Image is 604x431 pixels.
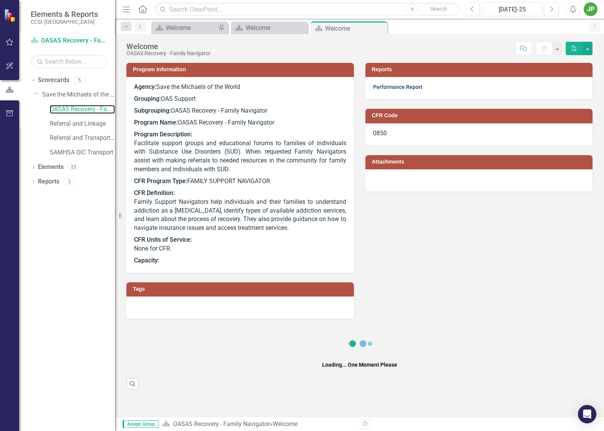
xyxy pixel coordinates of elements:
strong: Agency: [134,83,156,90]
a: Save the Michaels of the World [42,90,115,99]
p: Facilitate support groups and educational forums to families of individuals with Substance Use Di... [134,129,346,175]
p: FAMILY SUPPORT NAVIGATOR [134,175,346,187]
span: Elements & Reports [31,10,98,19]
button: JP [584,2,597,16]
p: OASAS Recovery - Family Navigator [134,105,346,117]
h3: Tags [133,286,350,292]
a: Welcome [153,23,216,33]
button: [DATE]-25 [482,2,542,16]
strong: Capacity: [134,257,159,264]
strong: CFR Definition: [134,189,175,197]
strong: CFR Units of Service: [134,236,192,243]
a: Welcome [233,23,306,33]
div: OASAS Recovery - Family Navigator [126,51,211,56]
div: Welcome [166,23,216,33]
a: Referral and Linkage [50,120,115,128]
span: Family Support Navigators help individuals and their families to understand addiction as a [MEDIC... [134,198,346,232]
a: SAMHSA OIC Transport [50,148,115,157]
a: OASAS Recovery - Family Navigator [31,36,107,45]
span: None for CFR. [134,245,172,252]
div: [DATE]-25 [485,5,540,14]
h3: Attachments [372,159,589,165]
div: 2 [63,179,75,185]
h3: CFR Code [372,113,589,118]
p: OASAS Recovery - Family Navigator [134,117,346,129]
input: Search ClearPoint... [155,3,460,16]
a: OASAS Recovery - Family Navigator [173,420,270,428]
div: 5 [73,77,85,84]
div: » [162,420,354,429]
button: Search [419,4,458,15]
strong: CFR Program Type: [134,177,187,185]
span: Search [430,6,447,12]
span: 0850 [373,129,387,137]
strong: Subgrouping: [134,107,171,114]
input: Search Below... [31,55,107,68]
h3: Program Information [133,67,350,72]
strong: Program Name: [134,119,178,126]
div: 23 [67,164,80,170]
a: Scorecards [38,76,69,85]
strong: Program Description: [134,131,192,138]
div: Welcome [246,23,306,33]
p: OAS Support [134,93,346,105]
a: Referral and Transportation [50,134,115,143]
div: Open Intercom Messenger [578,405,596,423]
a: OASAS Recovery - Family Navigator [50,105,115,114]
p: Save the Michaels of the World [134,83,346,93]
div: Welcome [126,42,211,51]
div: Welcome [273,420,298,428]
span: Assign Group [123,420,159,428]
a: Elements [38,163,64,172]
img: ClearPoint Strategy [3,8,17,22]
strong: Grouping: [134,95,161,102]
div: Loading... One Moment Please [322,361,397,369]
h3: Reports [372,67,589,72]
a: Performance Report [373,84,422,90]
div: Welcome [325,24,385,33]
a: Reports [38,177,59,186]
small: CCSI: [GEOGRAPHIC_DATA] [31,19,98,25]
